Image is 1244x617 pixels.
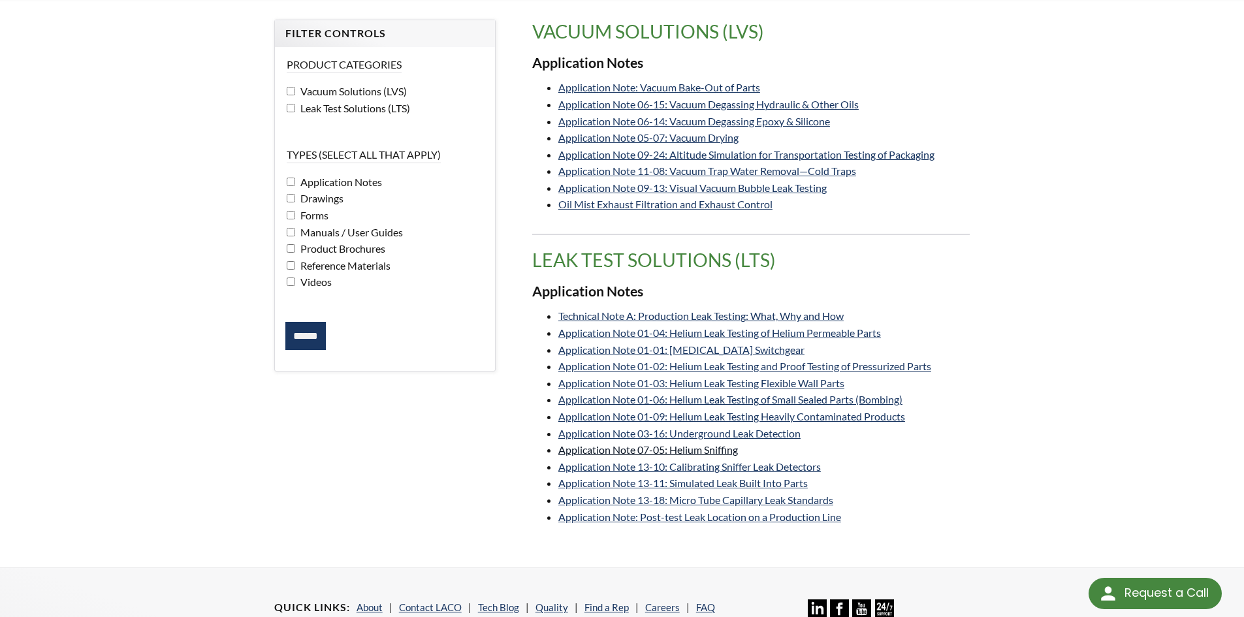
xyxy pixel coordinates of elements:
[297,85,407,97] span: Vacuum Solutions (LVS)
[558,377,844,389] a: Application Note 01-03: Helium Leak Testing Flexible Wall Parts
[274,601,350,614] h4: Quick Links
[287,87,295,95] input: Vacuum Solutions (LVS)
[1098,583,1119,604] img: round button
[287,148,441,163] legend: Types (select all that apply)
[287,277,295,286] input: Videos
[558,360,931,372] a: Application Note 01-02: Helium Leak Testing and Proof Testing of Pressurized Parts
[558,410,905,422] a: Application Note 01-09: Helium Leak Testing Heavily Contaminated Products
[558,393,902,405] a: Application Note 01-06: Helium Leak Testing of Small Sealed Parts (Bombing)
[297,276,332,288] span: Videos
[1124,578,1209,608] div: Request a Call
[558,427,801,439] a: Application Note 03-16: Underground Leak Detection
[357,601,383,613] a: About
[558,477,808,489] a: Application Note 13-11: Simulated Leak Built Into Parts
[297,242,385,255] span: Product Brochures
[287,194,295,202] input: Drawings
[558,309,844,322] a: Technical Note A: Production Leak Testing: What, Why and How
[297,259,391,272] span: Reference Materials
[287,244,295,253] input: Product Brochures
[558,165,856,177] a: Application Note 11-08: Vacuum Trap Water Removal—Cold Traps
[297,209,328,221] span: Forms
[532,20,764,42] span: translation missing: en.product_groups.Vacuum Solutions (LVS)
[558,131,739,144] a: Application Note 05-07: Vacuum Drying
[287,261,295,270] input: Reference Materials
[558,460,821,473] a: Application Note 13-10: Calibrating Sniffer Leak Detectors
[285,27,485,40] h4: Filter Controls
[558,81,760,93] a: Application Note: Vacuum Bake-Out of Parts
[287,104,295,112] input: Leak Test Solutions (LTS)
[532,283,970,301] h3: Application Notes
[297,176,382,188] span: Application Notes
[478,601,519,613] a: Tech Blog
[535,601,568,613] a: Quality
[287,57,402,72] legend: Product Categories
[645,601,680,613] a: Careers
[558,148,934,161] a: Application Note 09-24: Altitude Simulation for Transportation Testing of Packaging
[558,198,773,210] a: Oil Mist Exhaust Filtration and Exhaust Control
[287,211,295,219] input: Forms
[558,494,833,506] a: Application Note 13-18: Micro Tube Capillary Leak Standards
[558,115,830,127] a: Application Note 06-14: Vacuum Degassing Epoxy & Silicone
[287,228,295,236] input: Manuals / User Guides
[532,249,776,271] span: translation missing: en.product_groups.Leak Test Solutions (LTS)
[558,511,841,523] a: Application Note: Post-test Leak Location on a Production Line
[532,54,970,72] h3: Application Notes
[399,601,462,613] a: Contact LACO
[584,601,629,613] a: Find a Rep
[297,102,410,114] span: Leak Test Solutions (LTS)
[287,178,295,186] input: Application Notes
[558,326,881,339] a: Application Note 01-04: Helium Leak Testing of Helium Permeable Parts
[558,343,805,356] a: Application Note 01-01: [MEDICAL_DATA] Switchgear
[558,98,859,110] a: Application Note 06-15: Vacuum Degassing Hydraulic & Other Oils
[297,226,403,238] span: Manuals / User Guides
[297,192,343,204] span: Drawings
[696,601,715,613] a: FAQ
[1089,578,1222,609] div: Request a Call
[558,443,738,456] a: Application Note 07-05: Helium Sniffing
[558,182,827,194] a: Application Note 09-13: Visual Vacuum Bubble Leak Testing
